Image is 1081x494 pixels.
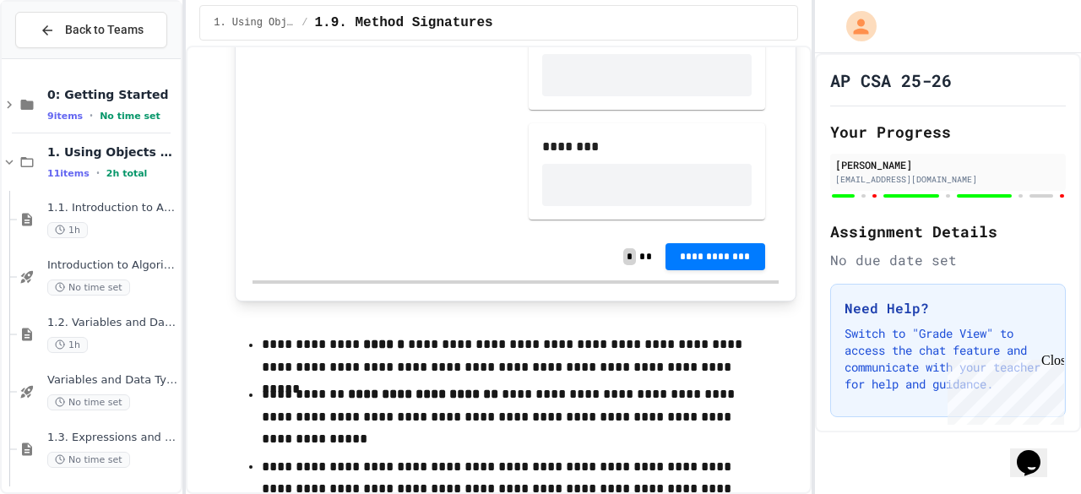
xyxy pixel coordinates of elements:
h2: Your Progress [830,120,1066,144]
span: No time set [47,280,130,296]
span: Introduction to Algorithms, Programming, and Compilers [47,258,177,273]
div: My Account [828,7,881,46]
span: / [301,16,307,30]
span: No time set [47,394,130,410]
iframe: chat widget [941,353,1064,425]
h3: Need Help? [845,298,1051,318]
iframe: chat widget [1010,426,1064,477]
h1: AP CSA 25-26 [830,68,952,92]
span: • [96,166,100,180]
span: 1.3. Expressions and Output [New] [47,431,177,445]
div: [PERSON_NAME] [835,157,1061,172]
span: 1.2. Variables and Data Types [47,316,177,330]
div: No due date set [830,250,1066,270]
span: Variables and Data Types - Quiz [47,373,177,388]
div: [EMAIL_ADDRESS][DOMAIN_NAME] [835,173,1061,186]
span: 0: Getting Started [47,87,177,102]
span: 1h [47,222,88,238]
p: Switch to "Grade View" to access the chat feature and communicate with your teacher for help and ... [845,325,1051,393]
span: No time set [100,111,160,122]
span: 9 items [47,111,83,122]
div: Chat with us now!Close [7,7,117,107]
h2: Assignment Details [830,220,1066,243]
span: 2h total [106,168,148,179]
span: 1h [47,337,88,353]
span: No time set [47,452,130,468]
span: • [90,109,93,122]
button: Back to Teams [15,12,167,48]
span: 11 items [47,168,90,179]
span: 1.9. Method Signatures [314,13,492,33]
span: 1. Using Objects and Methods [214,16,295,30]
span: Back to Teams [65,21,144,39]
span: 1.1. Introduction to Algorithms, Programming, and Compilers [47,201,177,215]
span: 1. Using Objects and Methods [47,144,177,160]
